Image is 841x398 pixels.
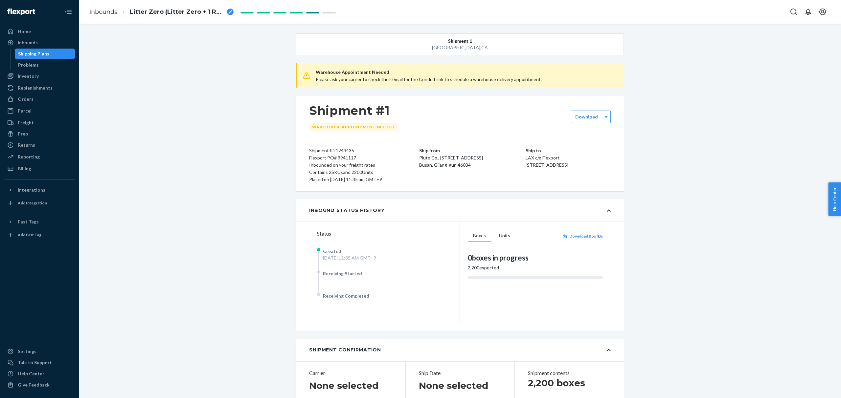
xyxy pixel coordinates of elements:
span: Litter Zero (Litter Zero + 1 Refill Pack, +3 Refill Packs) [130,8,224,16]
a: Orders [4,94,75,104]
a: Inbounds [4,37,75,48]
span: Warehouse Appointment Needed [316,68,616,76]
button: Open notifications [802,5,815,18]
div: Settings [18,348,36,355]
p: Shipment contents [528,369,611,377]
h1: None selected [419,380,488,391]
span: Pluto Co., [STREET_ADDRESS] Busan, Gijang-gun 46034 [419,155,483,168]
a: Problems [15,60,75,70]
span: Receiving Started [323,271,362,276]
div: Freight [18,119,34,126]
div: 0 boxes in progress [468,253,603,263]
div: [GEOGRAPHIC_DATA] , CA [329,44,591,51]
ol: breadcrumbs [84,2,239,22]
a: Home [4,26,75,37]
p: Ship Date [419,369,502,377]
div: Billing [18,165,31,172]
span: Please ask your carrier to check their email for the Conduit link to schedule a warehouse deliver... [316,76,542,82]
div: Inventory [18,73,39,79]
button: Help Center [828,182,841,216]
button: Shipment 1[GEOGRAPHIC_DATA],CA [296,33,624,55]
div: Prep [18,131,28,137]
span: Receiving Completed [323,293,369,299]
button: Open account menu [816,5,829,18]
button: Open Search Box [787,5,800,18]
button: Give Feedback [4,380,75,390]
div: Inbounded on your freight rates [309,161,393,169]
div: Inbounds [18,39,38,46]
div: Help Center [18,370,44,377]
div: [DATE] 11:35 AM GMT+9 [323,255,376,261]
a: Talk to Support [4,357,75,368]
a: Shipping Plans [15,49,75,59]
a: Inbounds [89,8,117,15]
span: [STREET_ADDRESS] [526,162,568,168]
div: Inbound Status History [309,207,384,214]
span: Shipment 1 [448,38,472,44]
a: Freight [4,117,75,128]
a: Reporting [4,152,75,162]
h1: None selected [309,380,378,391]
button: Integrations [4,185,75,195]
span: Created [323,248,341,254]
div: Shipment Confirmation [309,346,381,353]
div: Fast Tags [18,219,39,225]
button: Close Navigation [62,5,75,18]
a: Prep [4,129,75,139]
div: Orders [18,96,34,102]
img: Flexport logo [7,9,35,15]
div: Status [317,230,460,238]
div: Add Integration [18,200,47,206]
a: Billing [4,163,75,174]
a: Settings [4,346,75,357]
a: Help Center [4,368,75,379]
div: Placed on [DATE] 11:35 am GMT+9 [309,176,393,183]
div: Flexport PO# 9941117 [309,154,393,161]
button: Units [494,230,515,242]
h1: 2,200 boxes [528,377,611,389]
p: Ship from [419,147,526,154]
div: Shipping Plans [18,51,49,57]
h1: Shipment #1 [309,104,398,117]
label: Download [575,114,598,120]
a: Add Integration [4,198,75,208]
p: Carrier [309,369,392,377]
a: Replenishments [4,83,75,93]
div: Talk to Support [18,359,52,366]
button: Boxes [468,230,491,242]
a: Inventory [4,71,75,81]
div: Shipment ID 1243435 [309,147,393,154]
div: Add Fast Tag [18,232,41,238]
div: Problems [18,62,39,68]
div: Replenishments [18,85,53,91]
button: Download Box IDs [562,233,603,239]
div: Returns [18,142,35,148]
div: Home [18,28,31,35]
p: LAX c/o Flexport [526,154,611,161]
a: Parcel [4,106,75,116]
div: Give Feedback [18,382,50,388]
p: Ship to [526,147,611,154]
button: Fast Tags [4,217,75,227]
a: Returns [4,140,75,150]
div: 2,200 expected [468,264,603,271]
div: Reporting [18,154,40,160]
div: Integrations [18,187,45,193]
div: Parcel [18,108,32,114]
div: Contains 2 SKUs and 2200 Units [309,169,393,176]
a: Add Fast Tag [4,230,75,240]
div: Warehouse Appointment Needed [309,123,398,131]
